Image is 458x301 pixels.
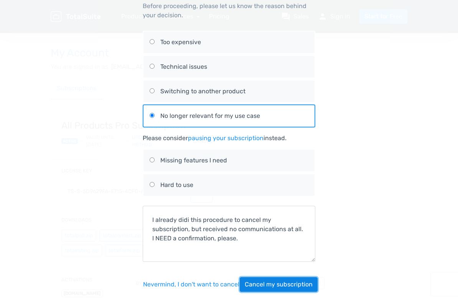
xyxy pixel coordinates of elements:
[160,156,308,165] div: Missing features I need
[160,111,308,121] div: No longer relevant for my use case
[240,277,318,292] button: Cancel my subscription
[143,134,315,143] div: Please consider instead.
[150,56,308,78] label: Technical issues
[160,38,308,47] div: Too expensive
[150,81,308,102] label: Switching to another product
[150,64,155,69] input: Technical issues Technical issues
[143,277,240,292] button: Nevermind, I don't want to cancel
[150,88,155,93] input: Switching to another product Switching to another product
[160,62,308,71] div: Technical issues
[143,2,315,20] p: Before proceeding, please let us know the reason behind your decision.
[160,87,308,96] div: Switching to another product
[150,31,308,53] label: Too expensive
[188,134,264,142] a: pausing your subscription
[150,113,155,118] input: No longer relevant for my use case No longer relevant for my use case
[150,157,155,162] input: Missing features I need Missing features I need
[150,105,308,127] label: No longer relevant for my use case
[150,182,155,187] input: Hard to use Hard to use
[150,150,308,171] label: Missing features I need
[150,39,155,44] input: Too expensive Too expensive
[160,180,308,190] div: Hard to use
[150,174,308,196] label: Hard to use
